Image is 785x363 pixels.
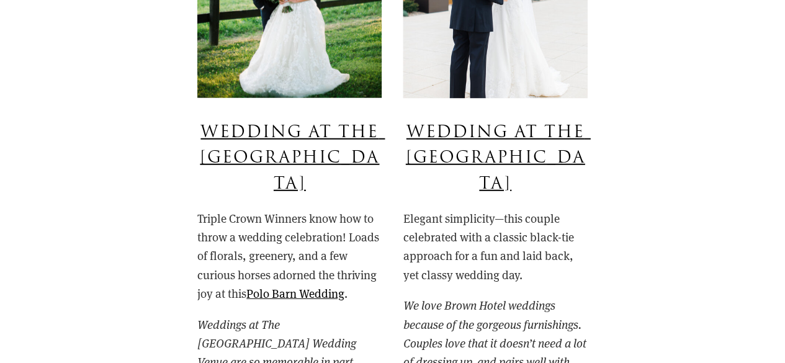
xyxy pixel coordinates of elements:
[246,285,344,301] a: Polo Barn Wedding
[403,209,587,285] p: Elegant simplicity—this couple celebrated with a classic black-tie approach for a fun and laid ba...
[197,209,382,303] p: Triple Crown Winners know how to throw a wedding celebration! Loads of florals, greenery, and a f...
[200,120,385,195] a: Wedding at the [GEOGRAPHIC_DATA]
[406,120,591,195] a: Wedding at The [GEOGRAPHIC_DATA]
